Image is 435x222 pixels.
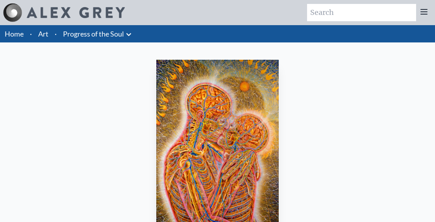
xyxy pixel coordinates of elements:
a: Home [5,29,24,38]
a: Art [38,28,48,39]
a: Progress of the Soul [63,28,124,39]
input: Search [307,4,416,21]
li: · [52,25,60,42]
li: · [27,25,35,42]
